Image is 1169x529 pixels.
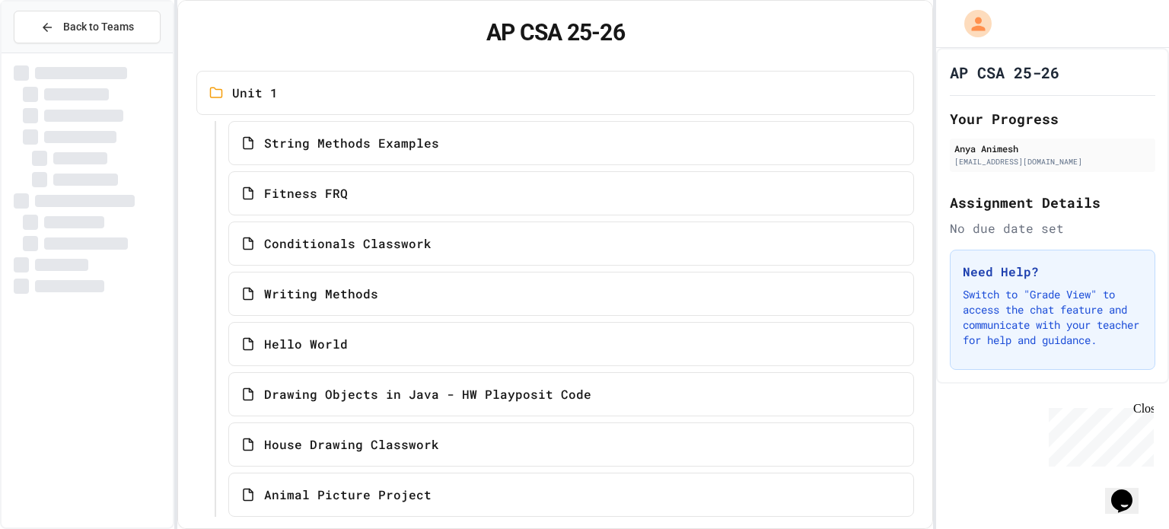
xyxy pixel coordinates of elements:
[228,221,914,266] a: Conditionals Classwork
[950,192,1155,213] h2: Assignment Details
[264,435,439,454] span: House Drawing Classwork
[196,19,914,46] h1: AP CSA 25-26
[228,473,914,517] a: Animal Picture Project
[228,372,914,416] a: Drawing Objects in Java - HW Playposit Code
[228,171,914,215] a: Fitness FRQ
[954,156,1151,167] div: [EMAIL_ADDRESS][DOMAIN_NAME]
[264,385,591,403] span: Drawing Objects in Java - HW Playposit Code
[264,234,432,253] span: Conditionals Classwork
[228,121,914,165] a: String Methods Examples
[1105,468,1154,514] iframe: chat widget
[264,184,348,202] span: Fitness FRQ
[950,219,1155,237] div: No due date set
[6,6,105,97] div: Chat with us now!Close
[950,108,1155,129] h2: Your Progress
[232,84,278,102] span: Unit 1
[228,422,914,467] a: House Drawing Classwork
[14,11,161,43] button: Back to Teams
[963,287,1142,348] p: Switch to "Grade View" to access the chat feature and communicate with your teacher for help and ...
[963,263,1142,281] h3: Need Help?
[264,285,378,303] span: Writing Methods
[63,19,134,35] span: Back to Teams
[228,322,914,366] a: Hello World
[954,142,1151,155] div: Anya Animesh
[228,272,914,316] a: Writing Methods
[264,134,439,152] span: String Methods Examples
[1043,402,1154,467] iframe: chat widget
[950,62,1059,83] h1: AP CSA 25-26
[264,486,432,504] span: Animal Picture Project
[948,6,995,41] div: My Account
[264,335,348,353] span: Hello World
